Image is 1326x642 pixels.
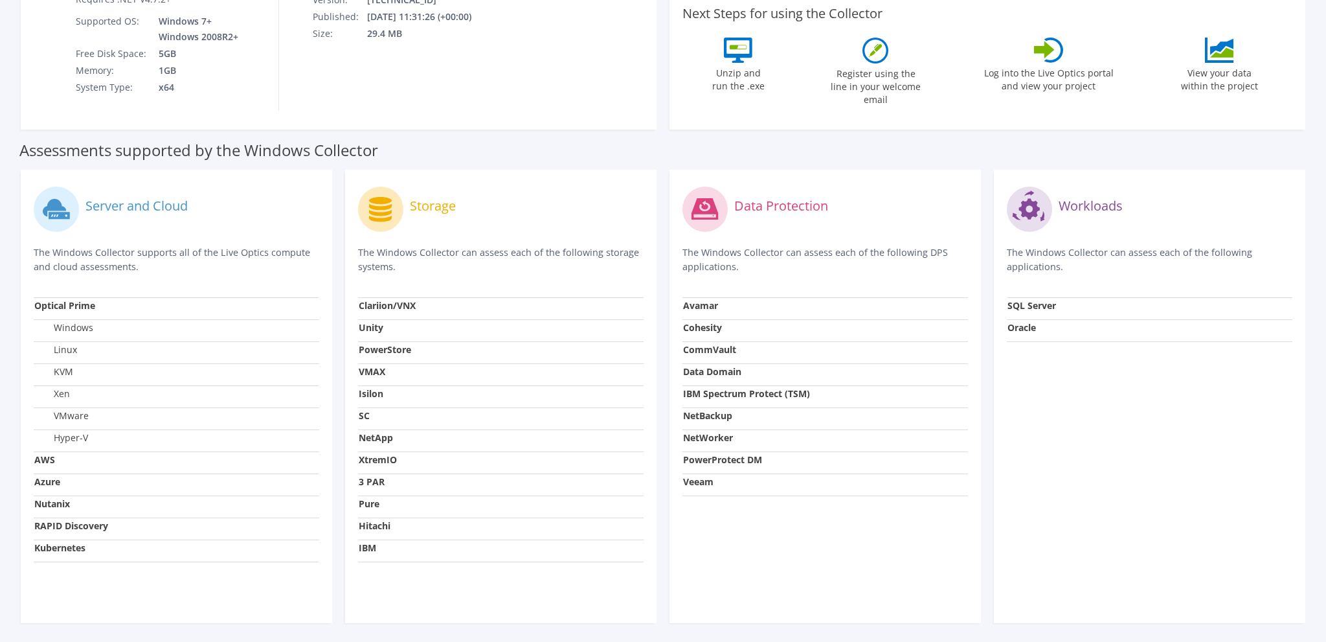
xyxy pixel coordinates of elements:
[359,476,385,488] strong: 3 PAR
[683,431,733,444] strong: NetWorker
[34,498,70,510] strong: Nutanix
[683,476,714,488] strong: Veeam
[358,246,644,274] p: The Windows Collector can assess each of the following storage systems.
[34,387,70,400] label: Xen
[827,63,925,106] label: Register using the line in your welcome email
[359,431,393,444] strong: NetApp
[359,387,383,400] strong: Isilon
[34,299,95,312] strong: Optical Prime
[983,63,1114,93] label: Log into the Live Optics portal and view your project
[34,343,77,356] label: Linux
[683,321,722,334] strong: Cohesity
[683,299,718,312] strong: Avamar
[1007,321,1036,334] strong: Oracle
[366,25,488,42] td: 29.4 MB
[34,431,88,444] label: Hyper-V
[359,542,376,554] strong: IBM
[682,6,882,21] label: Next Steps for using the Collector
[149,62,241,79] td: 1GB
[359,343,411,356] strong: PowerStore
[34,246,319,274] p: The Windows Collector supports all of the Live Optics compute and cloud assessments.
[682,246,968,274] p: The Windows Collector can assess each of the following DPS applications.
[75,62,149,79] td: Memory:
[359,299,416,312] strong: Clariion/VNX
[683,387,810,400] strong: IBM Spectrum Protect (TSM)
[1007,299,1056,312] strong: SQL Server
[149,45,241,62] td: 5GB
[34,365,73,378] label: KVM
[149,79,241,96] td: x64
[75,79,149,96] td: System Type:
[312,25,366,42] td: Size:
[34,453,55,466] strong: AWS
[19,144,378,157] label: Assessments supported by the Windows Collector
[359,365,385,378] strong: VMAX
[734,200,828,212] label: Data Protection
[34,542,85,554] strong: Kubernetes
[34,520,108,532] strong: RAPID Discovery
[366,8,488,25] td: [DATE] 11:31:26 (+00:00)
[34,321,93,334] label: Windows
[359,520,390,532] strong: Hitachi
[359,498,379,510] strong: Pure
[359,321,383,334] strong: Unity
[683,453,762,466] strong: PowerProtect DM
[410,200,456,212] label: Storage
[34,409,89,422] label: VMware
[709,63,769,93] label: Unzip and run the .exe
[1007,246,1292,274] p: The Windows Collector can assess each of the following applications.
[34,476,60,488] strong: Azure
[683,365,741,378] strong: Data Domain
[149,13,241,45] td: Windows 7+ Windows 2008R2+
[85,200,188,212] label: Server and Cloud
[1059,200,1123,212] label: Workloads
[359,409,370,422] strong: SC
[683,343,736,356] strong: CommVault
[1173,63,1266,93] label: View your data within the project
[683,409,732,422] strong: NetBackup
[312,8,366,25] td: Published:
[75,13,149,45] td: Supported OS:
[359,453,397,466] strong: XtremIO
[75,45,149,62] td: Free Disk Space:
